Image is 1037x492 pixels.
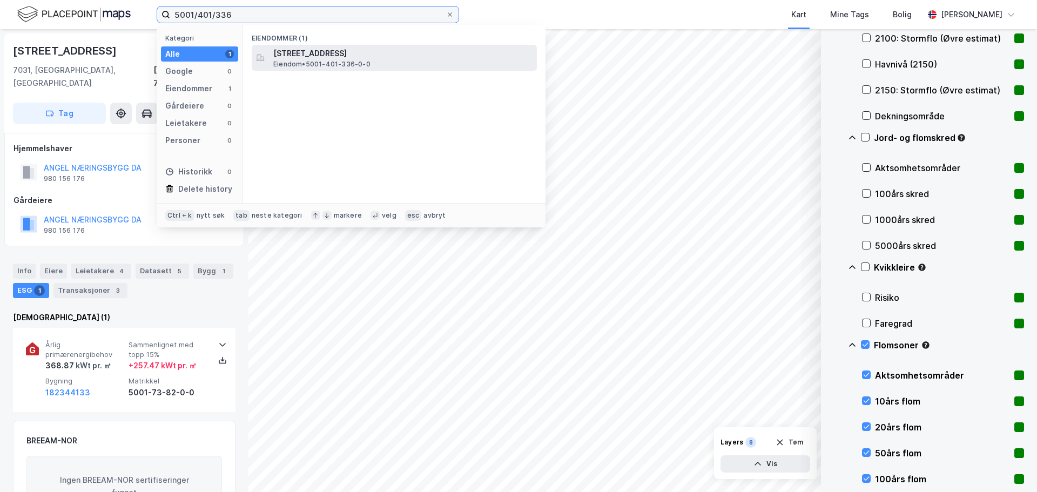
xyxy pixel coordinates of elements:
[225,119,234,127] div: 0
[745,437,756,448] div: 8
[174,266,185,277] div: 5
[720,455,810,473] button: Vis
[44,174,85,183] div: 980 156 176
[165,65,193,78] div: Google
[273,47,533,60] span: [STREET_ADDRESS]
[129,359,197,372] div: + 257.47 kWt pr. ㎡
[875,421,1010,434] div: 20års flom
[165,117,207,130] div: Leietakere
[74,359,111,372] div: kWt pr. ㎡
[225,67,234,76] div: 0
[921,340,931,350] div: Tooltip anchor
[875,369,1010,382] div: Aktsomhetsområder
[165,134,200,147] div: Personer
[17,5,131,24] img: logo.f888ab2527a4732fd821a326f86c7f29.svg
[874,339,1024,352] div: Flomsoner
[153,64,235,90] div: [GEOGRAPHIC_DATA], 73/82
[165,210,194,221] div: Ctrl + k
[178,183,232,196] div: Delete history
[382,211,396,220] div: velg
[165,82,212,95] div: Eiendommer
[225,167,234,176] div: 0
[165,99,204,112] div: Gårdeiere
[917,262,927,272] div: Tooltip anchor
[193,264,233,279] div: Bygg
[13,311,235,324] div: [DEMOGRAPHIC_DATA] (1)
[44,226,85,235] div: 980 156 176
[129,386,207,399] div: 5001-73-82-0-0
[875,447,1010,460] div: 50års flom
[136,264,189,279] div: Datasett
[34,285,45,296] div: 1
[875,161,1010,174] div: Aktsomhetsområder
[273,60,371,69] span: Eiendom • 5001-401-336-0-0
[720,438,743,447] div: Layers
[225,136,234,145] div: 0
[14,194,235,207] div: Gårdeiere
[225,84,234,93] div: 1
[875,187,1010,200] div: 100års skred
[26,434,77,447] div: BREEAM-NOR
[983,440,1037,492] iframe: Chat Widget
[875,395,1010,408] div: 10års flom
[165,34,238,42] div: Kategori
[170,6,446,23] input: Søk på adresse, matrikkel, gårdeiere, leietakere eller personer
[334,211,362,220] div: markere
[983,440,1037,492] div: Kontrollprogram for chat
[14,142,235,155] div: Hjemmelshaver
[252,211,302,220] div: neste kategori
[13,264,36,279] div: Info
[129,340,207,359] span: Sammenlignet med topp 15%
[40,264,67,279] div: Eiere
[875,317,1010,330] div: Faregrad
[233,210,250,221] div: tab
[197,211,225,220] div: nytt søk
[45,359,111,372] div: 368.87
[116,266,127,277] div: 4
[71,264,131,279] div: Leietakere
[875,32,1010,45] div: 2100: Stormflo (Øvre estimat)
[129,376,207,386] span: Matrikkel
[875,473,1010,486] div: 100års flom
[874,261,1024,274] div: Kvikkleire
[165,165,212,178] div: Historikk
[243,25,546,45] div: Eiendommer (1)
[875,239,1010,252] div: 5000års skred
[830,8,869,21] div: Mine Tags
[218,266,229,277] div: 1
[405,210,422,221] div: esc
[875,213,1010,226] div: 1000års skred
[45,386,90,399] button: 182344133
[45,376,124,386] span: Bygning
[53,283,127,298] div: Transaksjoner
[13,103,106,124] button: Tag
[13,42,119,59] div: [STREET_ADDRESS]
[13,64,153,90] div: 7031, [GEOGRAPHIC_DATA], [GEOGRAPHIC_DATA]
[769,434,810,451] button: Tøm
[791,8,806,21] div: Kart
[875,58,1010,71] div: Havnivå (2150)
[893,8,912,21] div: Bolig
[225,102,234,110] div: 0
[225,50,234,58] div: 1
[875,110,1010,123] div: Dekningsområde
[112,285,123,296] div: 3
[13,283,49,298] div: ESG
[45,340,124,359] span: Årlig primærenergibehov
[165,48,180,60] div: Alle
[875,84,1010,97] div: 2150: Stormflo (Øvre estimat)
[875,291,1010,304] div: Risiko
[874,131,1024,144] div: Jord- og flomskred
[957,133,966,143] div: Tooltip anchor
[941,8,1002,21] div: [PERSON_NAME]
[423,211,446,220] div: avbryt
